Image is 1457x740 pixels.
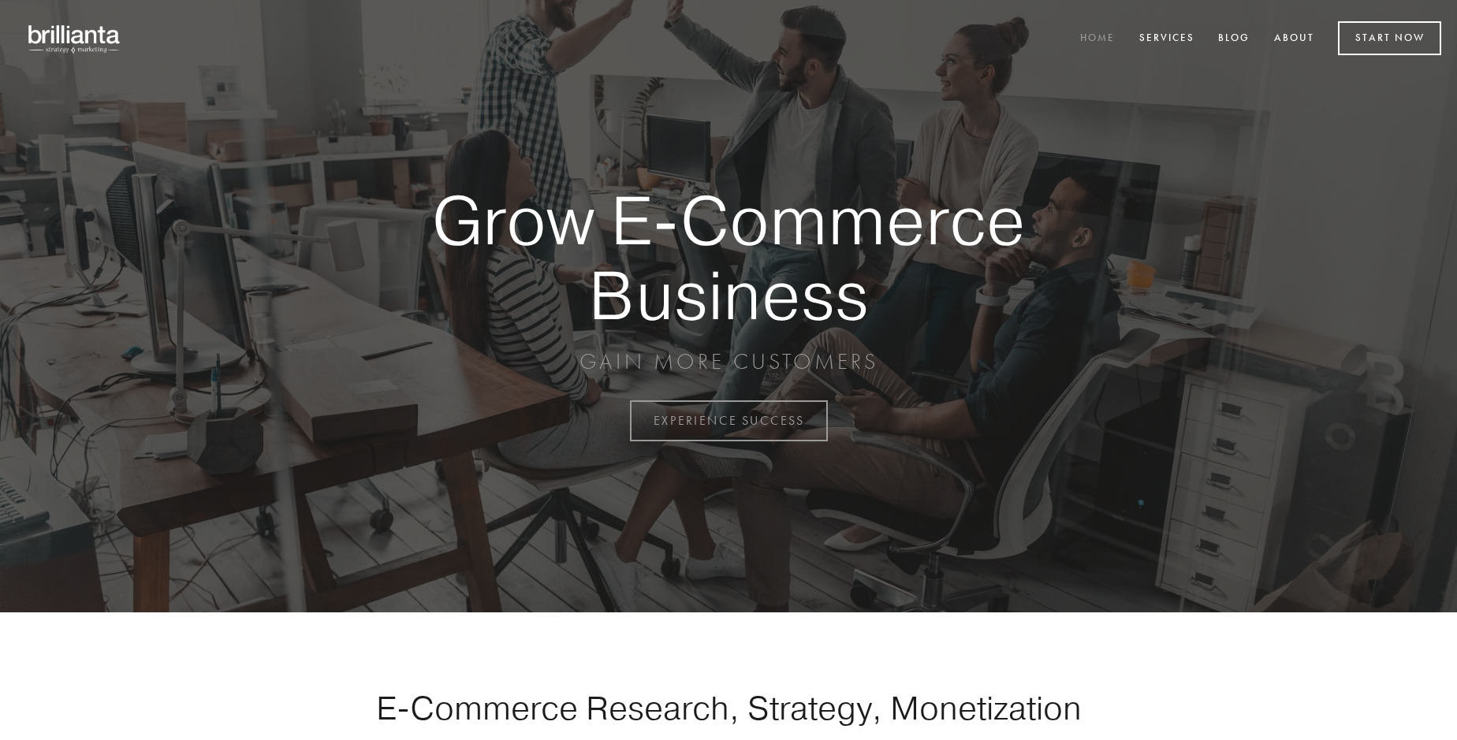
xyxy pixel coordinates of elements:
h1: E-Commerce Research, Strategy, Monetization [326,688,1131,727]
a: Start Now [1338,21,1441,55]
a: Blog [1208,26,1260,52]
a: Home [1070,26,1125,52]
a: EXPERIENCE SUCCESS [630,400,828,441]
strong: Grow E-Commerce Business [377,183,1080,332]
a: Services [1129,26,1205,52]
p: GAIN MORE CUSTOMERS [377,348,1080,376]
a: About [1264,26,1325,52]
img: brillianta - research, strategy, marketing [16,16,134,61]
